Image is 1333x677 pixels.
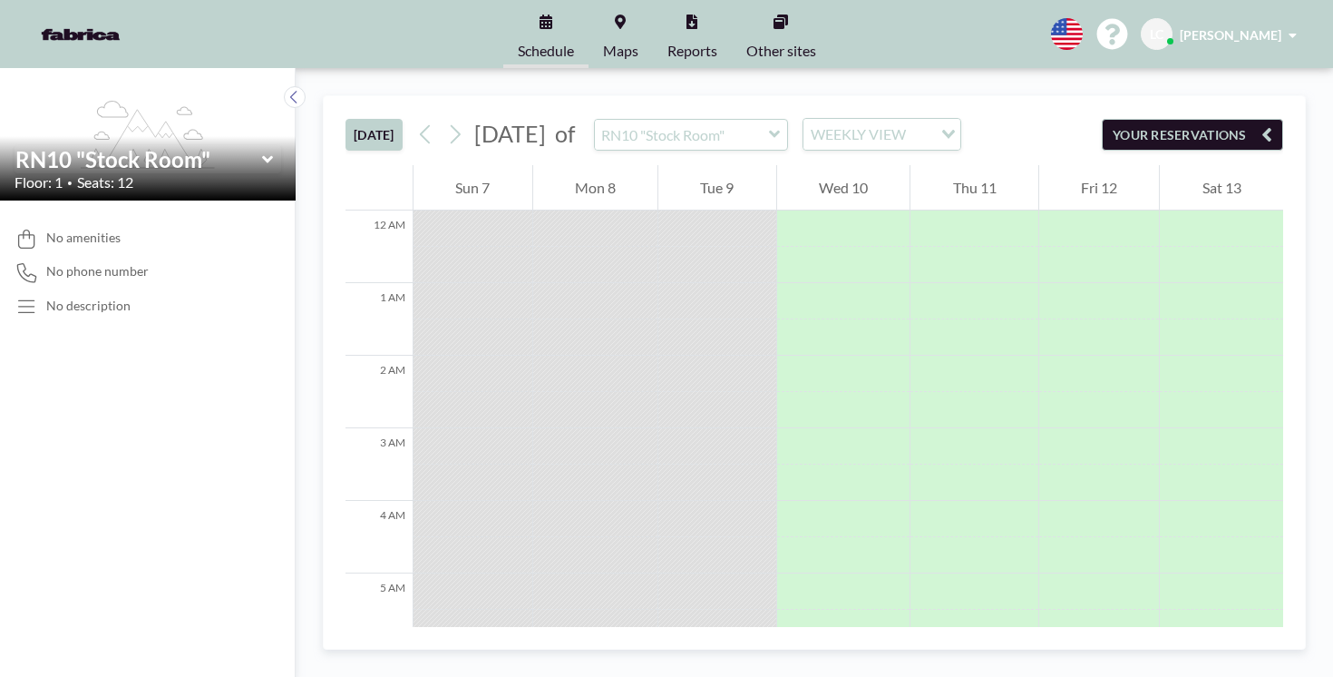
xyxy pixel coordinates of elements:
[1150,26,1163,43] span: LC
[1039,165,1160,211] div: Fri 12
[345,501,413,574] div: 4 AM
[345,211,413,283] div: 12 AM
[807,123,910,146] span: WEEKLY VIEW
[911,123,930,146] input: Search for option
[595,120,769,150] input: RN10 "Stock Room"
[667,44,717,58] span: Reports
[555,120,575,148] span: of
[67,177,73,189] span: •
[1160,165,1283,211] div: Sat 13
[345,283,413,356] div: 1 AM
[345,574,413,646] div: 5 AM
[414,165,532,211] div: Sun 7
[46,298,131,314] div: No description
[777,165,910,211] div: Wed 10
[533,165,658,211] div: Mon 8
[29,16,132,53] img: organization-logo
[658,165,776,211] div: Tue 9
[1180,27,1281,43] span: [PERSON_NAME]
[345,428,413,501] div: 3 AM
[46,263,149,280] span: No phone number
[345,356,413,428] div: 2 AM
[46,230,121,246] span: No amenities
[603,44,638,58] span: Maps
[345,119,403,151] button: [DATE]
[803,119,960,150] div: Search for option
[77,173,133,191] span: Seats: 12
[474,120,546,147] span: [DATE]
[15,173,63,191] span: Floor: 1
[746,44,816,58] span: Other sites
[910,165,1038,211] div: Thu 11
[518,44,574,58] span: Schedule
[15,146,262,172] input: RN10 "Stock Room"
[1102,119,1283,151] button: YOUR RESERVATIONS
